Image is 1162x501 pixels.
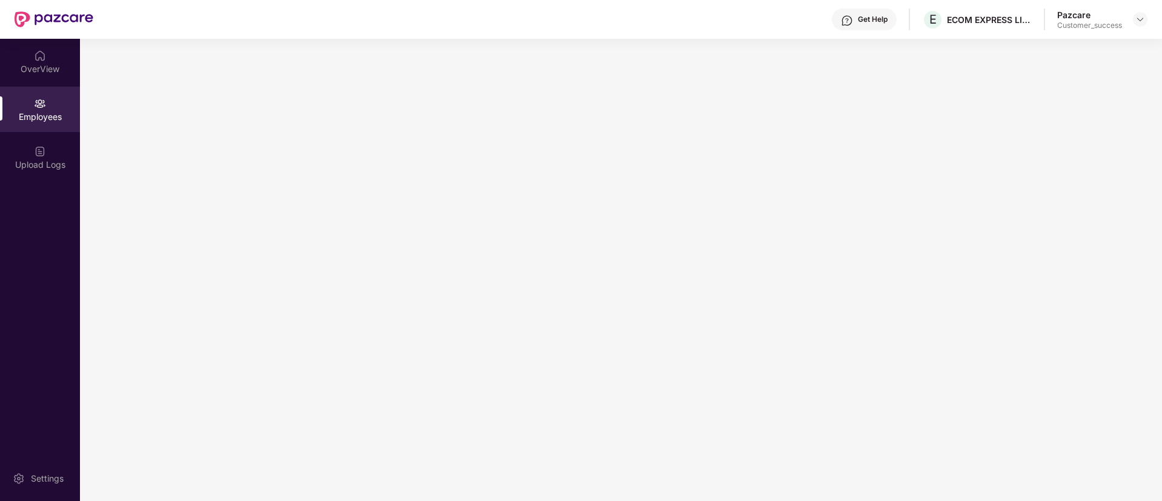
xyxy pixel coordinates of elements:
span: E [929,12,937,27]
img: svg+xml;base64,PHN2ZyBpZD0iSGVscC0zMngzMiIgeG1sbnM9Imh0dHA6Ly93d3cudzMub3JnLzIwMDAvc3ZnIiB3aWR0aD... [841,15,853,27]
img: svg+xml;base64,PHN2ZyBpZD0iSG9tZSIgeG1sbnM9Imh0dHA6Ly93d3cudzMub3JnLzIwMDAvc3ZnIiB3aWR0aD0iMjAiIG... [34,50,46,62]
img: svg+xml;base64,PHN2ZyBpZD0iVXBsb2FkX0xvZ3MiIGRhdGEtbmFtZT0iVXBsb2FkIExvZ3MiIHhtbG5zPSJodHRwOi8vd3... [34,145,46,158]
img: New Pazcare Logo [15,12,93,27]
img: svg+xml;base64,PHN2ZyBpZD0iU2V0dGluZy0yMHgyMCIgeG1sbnM9Imh0dHA6Ly93d3cudzMub3JnLzIwMDAvc3ZnIiB3aW... [13,473,25,485]
div: Pazcare [1057,9,1122,21]
div: Customer_success [1057,21,1122,30]
div: Settings [27,473,67,485]
div: Get Help [858,15,888,24]
img: svg+xml;base64,PHN2ZyBpZD0iRW1wbG95ZWVzIiB4bWxucz0iaHR0cDovL3d3dy53My5vcmcvMjAwMC9zdmciIHdpZHRoPS... [34,98,46,110]
img: svg+xml;base64,PHN2ZyBpZD0iRHJvcGRvd24tMzJ4MzIiIHhtbG5zPSJodHRwOi8vd3d3LnczLm9yZy8yMDAwL3N2ZyIgd2... [1135,15,1145,24]
div: ECOM EXPRESS LIMITED [947,14,1032,25]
